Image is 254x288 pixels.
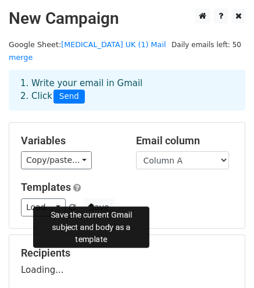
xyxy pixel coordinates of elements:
span: Daily emails left: 50 [167,38,245,51]
h5: Email column [136,134,234,147]
a: Daily emails left: 50 [167,40,245,49]
h2: New Campaign [9,9,245,29]
a: [MEDICAL_DATA] UK (1) Mail merge [9,40,166,62]
h5: Recipients [21,247,233,259]
button: Save [84,198,114,216]
span: Send [53,90,85,104]
a: Templates [21,181,71,193]
a: Load... [21,198,66,216]
h5: Variables [21,134,119,147]
a: Copy/paste... [21,151,92,169]
div: Loading... [21,247,233,277]
div: Save the current Gmail subject and body as a template [33,207,149,248]
small: Google Sheet: [9,40,166,62]
div: 1. Write your email in Gmail 2. Click [12,77,242,104]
